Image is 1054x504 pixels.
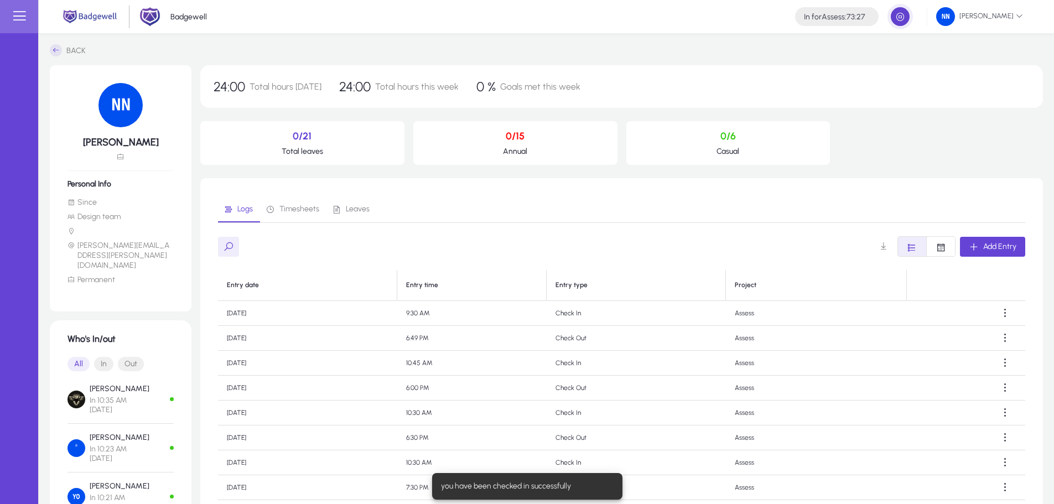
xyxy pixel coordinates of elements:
div: Entry type [555,281,716,289]
td: [DATE] [218,351,397,376]
td: Assess [726,425,907,450]
a: BACK [50,44,86,56]
img: 2.png [139,6,160,27]
li: Since [68,198,174,207]
p: Casual [635,147,822,156]
span: Logs [237,205,253,213]
td: Check Out [547,376,726,401]
span: Leaves [346,205,370,213]
span: 24:00 [214,79,245,95]
td: [DATE] [218,475,397,500]
td: Assess [726,351,907,376]
span: In 10:23 AM [DATE] [90,444,149,463]
a: Leaves [326,196,377,222]
td: 6:30 PM [397,425,547,450]
div: Project [735,281,756,289]
td: Check In [547,301,726,326]
img: main.png [61,9,119,24]
h6: Personal Info [68,179,174,189]
td: Check In [547,351,726,376]
span: Goals met this week [500,81,580,92]
td: Assess [726,326,907,351]
span: 0 % [476,79,496,95]
img: Hazem Mourad [68,391,85,408]
td: [DATE] [218,450,397,475]
h5: [PERSON_NAME] [68,136,174,148]
button: In [94,357,113,371]
mat-button-toggle-group: Font Style [897,236,956,257]
span: In 10:35 AM [DATE] [90,396,149,414]
th: Entry time [397,270,547,301]
button: All [68,357,90,371]
td: [DATE] [218,376,397,401]
p: Badgewell [170,12,207,22]
li: Design team [68,212,174,222]
button: Out [118,357,144,371]
mat-button-toggle-group: Font Style [68,353,174,375]
div: you have been checked in successfully [432,473,618,500]
td: Assess [726,475,907,500]
td: Assess [726,401,907,425]
p: [PERSON_NAME] [90,433,149,442]
div: Project [735,281,897,289]
td: [DATE] [218,301,397,326]
h1: Who's In/out [68,334,174,344]
td: 10:45 AM [397,351,547,376]
li: Permanent [68,275,174,285]
td: 10:30 AM [397,401,547,425]
p: [PERSON_NAME] [90,384,149,393]
a: Timesheets [260,196,326,222]
span: Total hours [DATE] [250,81,321,92]
td: Check In [547,450,726,475]
td: [DATE] [218,326,397,351]
button: [PERSON_NAME] [927,7,1032,27]
span: 24:00 [339,79,371,95]
span: Timesheets [279,205,319,213]
div: Entry date [227,281,259,289]
td: Check Out [547,475,726,500]
td: 6:49 PM [397,326,547,351]
td: 9:30 AM [397,301,547,326]
td: 6:00 PM [397,376,547,401]
td: 10:30 AM [397,450,547,475]
div: Entry date [227,281,388,289]
td: [DATE] [218,425,397,450]
td: Check In [547,401,726,425]
p: [PERSON_NAME] [90,481,149,491]
img: Ahmed Halawa [68,439,85,457]
img: 10.png [936,7,955,26]
span: 73:27 [847,12,865,22]
p: 0/6 [635,130,822,142]
td: Check Out [547,326,726,351]
div: Entry type [555,281,588,289]
li: [PERSON_NAME][EMAIL_ADDRESS][PERSON_NAME][DOMAIN_NAME] [68,241,174,271]
td: 7:30 PM [397,475,547,500]
td: Assess [726,301,907,326]
p: 0/21 [209,130,396,142]
p: Total leaves [209,147,396,156]
td: Check Out [547,425,726,450]
span: Add Entry [983,242,1016,251]
h4: Assess [804,12,865,22]
p: Annual [422,147,609,156]
span: In for [804,12,822,22]
td: [DATE] [218,401,397,425]
a: Logs [218,196,260,222]
span: [PERSON_NAME] [936,7,1023,26]
img: 10.png [98,83,143,127]
p: 0/15 [422,130,609,142]
td: Assess [726,376,907,401]
span: Total hours this week [375,81,459,92]
span: : [845,12,847,22]
button: Add Entry [960,237,1025,257]
td: Assess [726,450,907,475]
